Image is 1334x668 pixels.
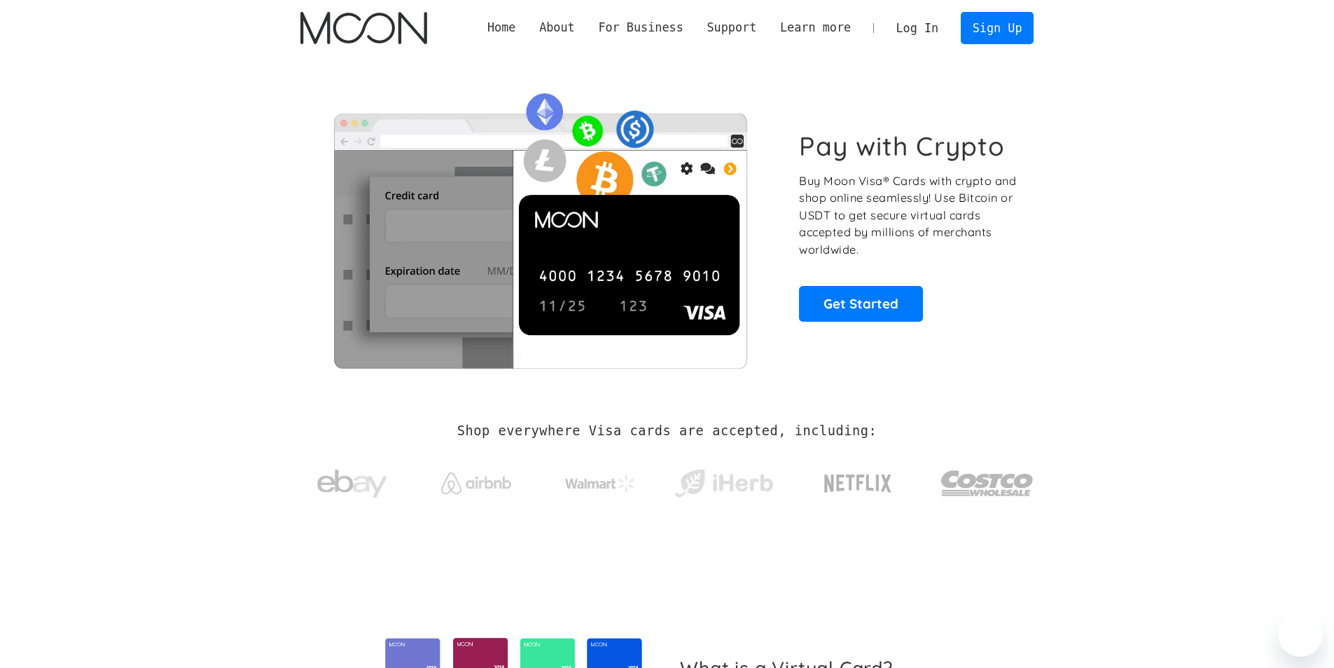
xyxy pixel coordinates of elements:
a: home [300,12,427,44]
p: Buy Moon Visa® Cards with crypto and shop online seamlessly! Use Bitcoin or USDT to get secure vi... [799,172,1018,259]
img: Costco [940,457,1034,510]
a: Home [475,19,527,36]
a: Walmart [548,461,652,499]
h1: Pay with Crypto [799,130,1005,162]
div: Support [695,19,768,36]
div: Learn more [780,19,851,36]
div: About [539,19,575,36]
a: Airbnb [424,458,528,501]
img: Moon Cards let you spend your crypto anywhere Visa is accepted. [300,83,780,368]
iframe: Az üzenetküldési ablak megnyitására szolgáló gomb [1278,612,1323,657]
img: Moon Logo [300,12,427,44]
a: Log In [884,13,950,43]
img: Netflix [823,466,893,501]
img: ebay [317,462,387,506]
div: For Business [598,19,683,36]
img: Walmart [565,475,635,492]
a: Costco [940,443,1034,517]
h2: Shop everywhere Visa cards are accepted, including: [457,423,877,439]
div: Support [707,19,756,36]
img: Airbnb [441,472,511,494]
div: For Business [587,19,695,36]
a: Sign Up [961,12,1034,43]
div: About [527,19,586,36]
div: Learn more [768,19,863,36]
a: ebay [300,448,405,513]
a: iHerb [672,451,776,509]
a: Get Started [799,286,923,321]
a: Netflix [795,452,921,508]
img: iHerb [672,465,776,502]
